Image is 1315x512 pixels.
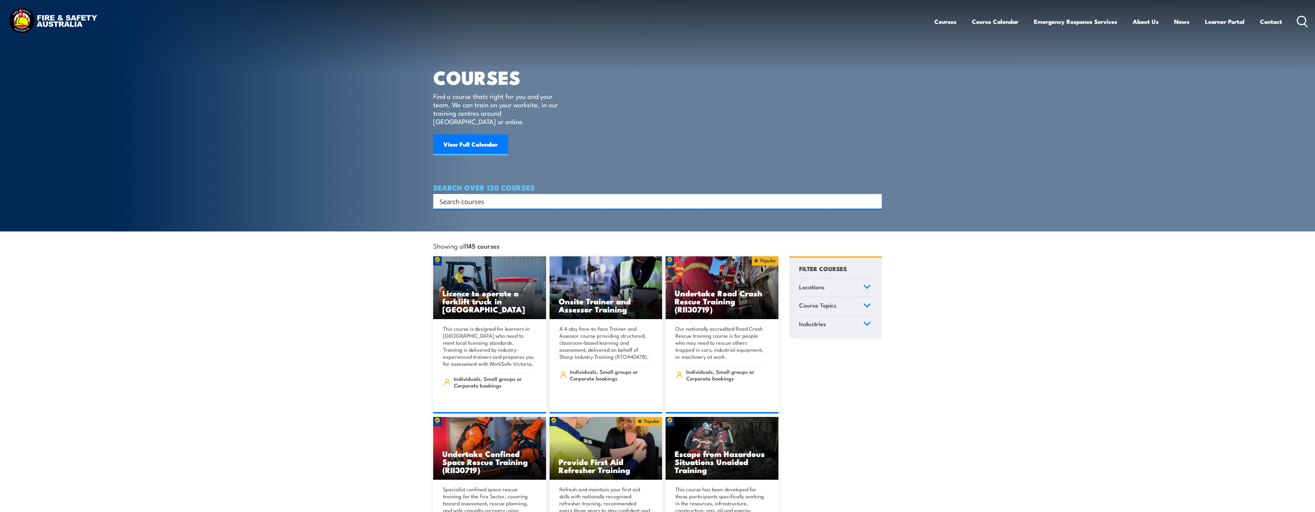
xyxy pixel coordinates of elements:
[433,256,546,319] a: Licence to operate a forklift truck in [GEOGRAPHIC_DATA]
[799,301,837,310] span: Course Topics
[550,256,662,319] a: Onsite Trainer and Assessor Training
[433,183,882,191] h4: SEARCH OVER 120 COURSES
[666,256,778,319] a: Undertake Road Crash Rescue Training (RII30719)
[666,417,778,480] a: Escape from Hazardous Situations Unaided Training
[433,92,561,126] p: Find a course thats right for you and your team. We can train on your worksite, in our training c...
[443,325,534,367] p: This course is designed for learners in [GEOGRAPHIC_DATA] who need to meet local licensing standa...
[972,12,1018,31] a: Course Calendar
[433,69,568,85] h1: COURSES
[550,417,662,480] img: Provide First Aid (Blended Learning)
[559,297,653,313] h3: Onsite Trainer and Assessor Training
[433,242,499,249] span: Showing all
[559,325,650,360] p: A 4-day face-to-face Trainer and Assessor course providing structured, classroom-based learning a...
[440,196,866,207] input: Search input
[550,256,662,319] img: Safety For Leaders
[442,450,537,474] h3: Undertake Confined Space Rescue Training (RII30719)
[570,368,650,382] span: Individuals, Small groups or Corporate bookings
[675,450,769,474] h3: Escape from Hazardous Situations Unaided Training
[799,319,826,329] span: Industries
[466,241,499,250] strong: 145 courses
[675,289,769,313] h3: Undertake Road Crash Rescue Training (RII30719)
[559,458,653,474] h3: Provide First Aid Refresher Training
[799,264,847,273] h4: FILTER COURSES
[1133,12,1159,31] a: About Us
[796,279,874,297] a: Locations
[796,316,874,334] a: Industries
[1174,12,1190,31] a: News
[433,417,546,480] a: Undertake Confined Space Rescue Training (RII30719)
[454,375,534,389] span: Individuals, Small groups or Corporate bookings
[442,289,537,313] h3: Licence to operate a forklift truck in [GEOGRAPHIC_DATA]
[934,12,956,31] a: Courses
[796,297,874,315] a: Course Topics
[1034,12,1117,31] a: Emergency Response Services
[433,417,546,480] img: Undertake Confined Space Rescue Training (non Fire-Sector) (2)
[1205,12,1245,31] a: Learner Portal
[433,256,546,319] img: Licence to operate a forklift truck Training
[666,256,778,319] img: Road Crash Rescue Training
[666,417,778,480] img: Underground mine rescue
[441,196,868,206] form: Search form
[799,282,825,292] span: Locations
[686,368,766,382] span: Individuals, Small groups or Corporate bookings
[675,325,766,360] p: Our nationally accredited Road Crash Rescue training course is for people who may need to rescue ...
[870,196,879,206] button: Search magnifier button
[433,134,508,155] a: View Full Calendar
[550,417,662,480] a: Provide First Aid Refresher Training
[1260,12,1282,31] a: Contact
